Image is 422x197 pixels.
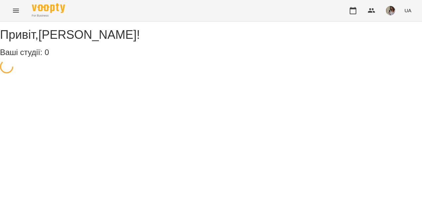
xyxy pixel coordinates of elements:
[402,4,414,17] button: UA
[32,3,65,13] img: Voopty Logo
[32,14,65,18] span: For Business
[8,3,24,19] button: Menu
[404,7,411,14] span: UA
[44,48,49,57] span: 0
[386,6,395,15] img: 0ff0134be09a11053a998253873cb66d.jpg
